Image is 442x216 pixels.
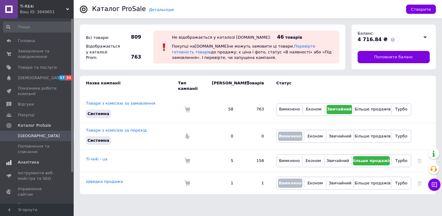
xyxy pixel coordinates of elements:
[18,38,35,44] span: Головна
[327,107,352,111] span: Звичайний
[395,158,408,163] span: Турбо
[184,158,190,164] img: Комісія за замовлення
[184,133,190,139] img: Комісія за перехід
[120,54,141,60] span: 763
[406,5,436,14] button: Створити
[184,106,190,113] img: Комісія за замовлення
[206,172,239,195] td: 1
[92,6,146,12] div: Каталог ProSale
[239,150,270,172] td: 158
[3,21,72,33] input: Пошук
[353,156,390,165] button: Більше продажів
[393,179,409,188] button: Турбо
[58,75,65,80] span: 57
[285,35,302,40] span: товарів
[355,134,390,138] span: Більше продажів
[393,156,409,165] button: Турбо
[306,132,324,141] button: Економ
[393,105,409,114] button: Турбо
[239,76,270,96] td: Товарів
[395,134,407,138] span: Турбо
[328,179,352,188] button: Звичайний
[18,102,34,107] span: Відгуки
[355,105,390,114] button: Більше продажів
[178,76,206,96] td: Тип кампанії
[306,179,324,188] button: Економ
[395,181,407,185] span: Турбо
[374,54,413,60] span: Поповнити баланс
[308,134,323,138] span: Економ
[393,132,409,141] button: Турбо
[279,181,301,185] span: Вимкнено
[18,48,57,60] span: Замовлення та повідомлення
[84,42,118,62] div: Відображається у каталозі Prom:
[120,34,141,40] span: 809
[18,65,57,70] span: Товари та послуги
[80,76,178,96] td: Назва кампанії
[270,76,411,96] td: Статус
[20,9,74,15] div: Ваш ID: 3849651
[411,7,431,12] span: Створити
[18,112,34,118] span: Покупці
[239,172,270,195] td: 1
[351,158,392,163] span: Більше продажів
[206,76,239,96] td: [PERSON_NAME]
[304,105,323,114] button: Економ
[358,31,374,36] span: Баланс:
[278,105,301,114] button: Вимкнено
[18,75,63,81] span: [DEMOGRAPHIC_DATA]
[206,150,239,172] td: 5
[18,202,57,213] span: Гаманець компанії
[86,128,147,133] a: Товари з комісією за перехід
[308,181,323,185] span: Економ
[87,111,109,116] span: Системна
[417,158,422,163] a: Видалити
[20,4,66,9] span: Ti-RE4i
[328,132,352,141] button: Звичайний
[184,180,190,186] img: Комісія за замовлення
[279,107,300,111] span: Вимкнено
[417,181,422,185] a: Видалити
[304,156,322,165] button: Економ
[279,134,301,138] span: Вимкнено
[18,160,39,165] span: Аналітика
[18,144,57,155] span: Поповнення та списання
[358,51,430,63] a: Поповнити баланс
[172,44,315,54] a: Перевірте готовність товарів
[277,34,284,40] span: 46
[160,43,169,52] img: :exclamation:
[395,107,407,111] span: Турбо
[358,37,388,42] span: 4 716.84 ₴
[18,86,57,97] span: Показники роботи компанії
[86,157,107,161] a: Ti-re4i - ua
[18,170,57,181] span: Інструменти веб-майстра та SEO
[327,105,352,114] button: Звичайний
[86,179,123,184] a: Швидка продажа
[87,138,109,143] span: Системна
[18,133,60,139] span: [GEOGRAPHIC_DATA]
[326,156,350,165] button: Звичайний
[355,181,390,185] span: Більше продажів
[84,33,118,42] div: Всі товари:
[355,179,390,188] button: Більше продажів
[278,132,302,141] button: Вимкнено
[327,158,349,163] span: Звичайний
[279,158,300,163] span: Вимкнено
[18,123,51,128] span: Каталог ProSale
[18,186,57,197] span: Управління сайтом
[428,179,440,191] button: Чат з покупцем
[149,7,174,12] a: Детальніше
[306,107,321,111] span: Економ
[239,123,270,149] td: 0
[206,123,239,149] td: 0
[278,179,302,188] button: Вимкнено
[355,132,390,141] button: Більше продажів
[172,35,271,40] div: Не відображається у каталозі [DOMAIN_NAME]:
[239,96,270,123] td: 763
[355,107,390,111] span: Більше продажів
[86,101,155,106] a: Товари з комісією за замовлення
[329,181,351,185] span: Звичайний
[329,134,351,138] span: Звичайний
[65,75,72,80] span: 34
[206,96,239,123] td: 58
